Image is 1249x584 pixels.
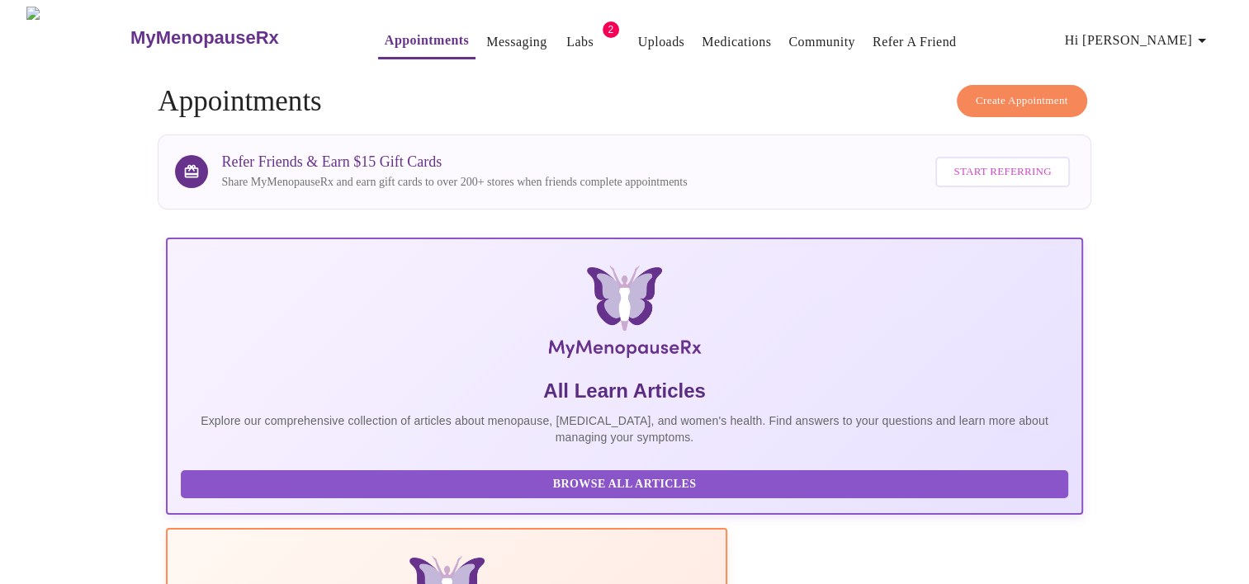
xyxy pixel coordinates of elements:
[221,174,687,191] p: Share MyMenopauseRx and earn gift cards to over 200+ stores when friends complete appointments
[554,26,607,59] button: Labs
[130,27,279,49] h3: MyMenopauseRx
[788,31,855,54] a: Community
[1058,24,1218,57] button: Hi [PERSON_NAME]
[931,148,1073,195] a: Start Referring
[26,7,129,68] img: MyMenopauseRx Logo
[197,474,1051,495] span: Browse All Articles
[866,26,963,59] button: Refer a Friend
[957,85,1087,117] button: Create Appointment
[486,31,546,54] a: Messaging
[181,378,1067,404] h5: All Learn Articles
[632,26,692,59] button: Uploads
[480,26,553,59] button: Messaging
[385,29,469,52] a: Appointments
[181,476,1072,490] a: Browse All Articles
[158,85,1091,118] h4: Appointments
[221,153,687,171] h3: Refer Friends & Earn $15 Gift Cards
[566,31,594,54] a: Labs
[953,162,1051,181] span: Start Referring
[378,24,475,59] button: Appointments
[181,470,1067,499] button: Browse All Articles
[695,26,778,59] button: Medications
[319,266,930,365] img: MyMenopauseRx Logo
[702,31,771,54] a: Medications
[129,9,345,67] a: MyMenopauseRx
[935,157,1069,187] button: Start Referring
[638,31,685,54] a: Uploads
[1065,29,1212,52] span: Hi [PERSON_NAME]
[873,31,957,54] a: Refer a Friend
[181,412,1067,445] p: Explore our comprehensive collection of articles about menopause, [MEDICAL_DATA], and women's hea...
[782,26,862,59] button: Community
[603,21,619,38] span: 2
[976,92,1068,111] span: Create Appointment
